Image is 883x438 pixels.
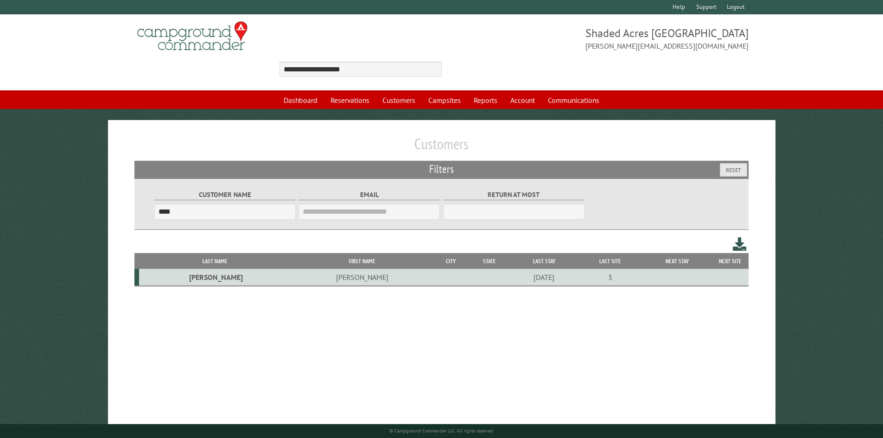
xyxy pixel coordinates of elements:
[154,190,296,200] label: Customer Name
[577,269,642,286] td: 3
[505,91,540,109] a: Account
[291,253,434,269] th: First Name
[377,91,421,109] a: Customers
[643,253,712,269] th: Next Stay
[468,91,503,109] a: Reports
[134,161,749,178] h2: Filters
[542,91,605,109] a: Communications
[577,253,642,269] th: Last Site
[733,235,746,253] a: Download this customer list (.csv)
[299,190,440,200] label: Email
[291,269,434,286] td: [PERSON_NAME]
[442,25,749,51] span: Shaded Acres [GEOGRAPHIC_DATA] [PERSON_NAME][EMAIL_ADDRESS][DOMAIN_NAME]
[512,273,576,282] div: [DATE]
[139,253,291,269] th: Last Name
[134,18,250,54] img: Campground Commander
[511,253,578,269] th: Last Stay
[720,163,747,177] button: Reset
[134,135,749,160] h1: Customers
[423,91,466,109] a: Campsites
[278,91,323,109] a: Dashboard
[434,253,468,269] th: City
[711,253,749,269] th: Next Site
[325,91,375,109] a: Reservations
[468,253,511,269] th: State
[139,269,291,286] td: [PERSON_NAME]
[389,428,494,434] small: © Campground Commander LLC. All rights reserved.
[443,190,584,200] label: Return at most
